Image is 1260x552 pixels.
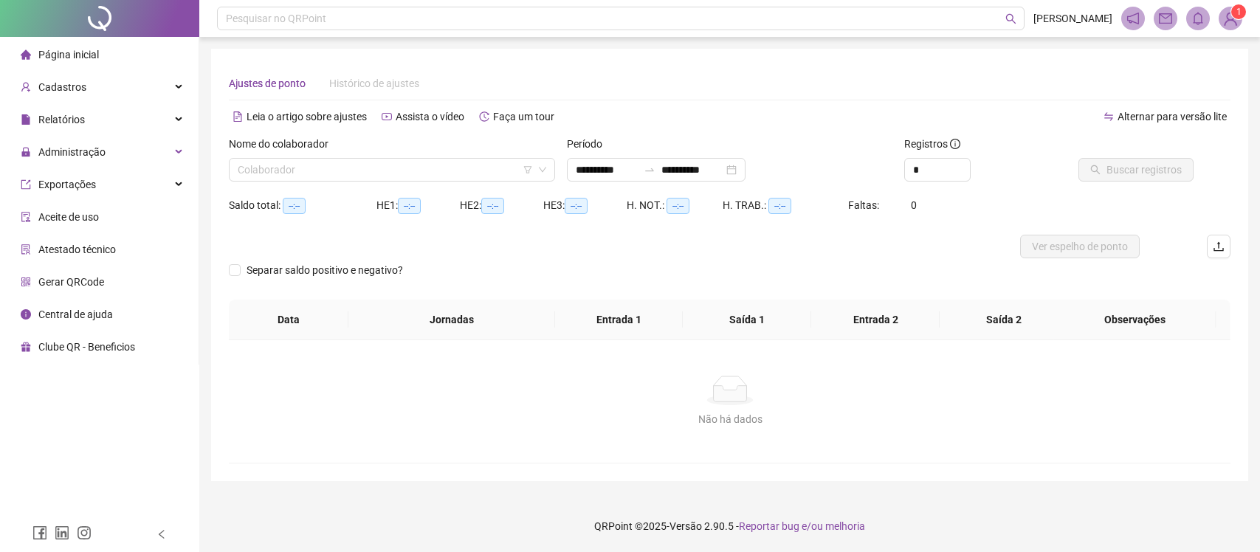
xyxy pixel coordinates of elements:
span: Clube QR - Beneficios [38,341,135,353]
span: Separar saldo positivo e negativo? [241,262,409,278]
span: left [156,529,167,539]
span: Leia o artigo sobre ajustes [247,111,367,123]
div: HE 2: [460,197,543,214]
button: Ver espelho de ponto [1020,235,1140,258]
th: Entrada 2 [811,300,940,340]
span: Central de ajuda [38,308,113,320]
span: instagram [77,525,92,540]
span: lock [21,147,31,157]
span: --:-- [667,198,689,214]
span: Alternar para versão lite [1118,111,1227,123]
th: Data [229,300,348,340]
span: Assista o vídeo [396,111,464,123]
label: Período [567,136,612,152]
span: Página inicial [38,49,99,61]
span: Aceite de uso [38,211,99,223]
span: youtube [382,111,392,122]
span: 1 [1236,7,1242,17]
div: HE 3: [543,197,627,214]
th: Observações [1053,300,1216,340]
span: linkedin [55,525,69,540]
span: filter [523,165,532,174]
span: info-circle [21,309,31,320]
img: 67715 [1219,7,1242,30]
div: Não há dados [247,411,1213,427]
span: Administração [38,146,106,158]
span: --:-- [398,198,421,214]
span: bell [1191,12,1205,25]
span: audit [21,212,31,222]
span: --:-- [768,198,791,214]
span: history [479,111,489,122]
sup: Atualize o seu contato no menu Meus Dados [1231,4,1246,19]
span: solution [21,244,31,255]
span: swap-right [644,164,655,176]
span: Gerar QRCode [38,276,104,288]
span: gift [21,342,31,352]
span: Reportar bug e/ou melhoria [739,520,865,532]
div: HE 1: [376,197,460,214]
th: Entrada 1 [555,300,684,340]
th: Jornadas [348,300,555,340]
span: Histórico de ajustes [329,77,419,89]
span: mail [1159,12,1172,25]
span: upload [1213,241,1225,252]
span: export [21,179,31,190]
span: file-text [233,111,243,122]
label: Nome do colaborador [229,136,338,152]
span: notification [1126,12,1140,25]
span: search [1005,13,1016,24]
span: --:-- [481,198,504,214]
span: Atestado técnico [38,244,116,255]
span: Relatórios [38,114,85,125]
span: Faltas: [848,199,881,211]
span: Observações [1065,311,1205,328]
span: file [21,114,31,125]
div: H. TRAB.: [723,197,848,214]
span: --:-- [565,198,588,214]
span: [PERSON_NAME] [1033,10,1112,27]
span: Versão [669,520,702,532]
span: 0 [911,199,917,211]
th: Saída 1 [683,300,811,340]
span: swap [1104,111,1114,122]
span: facebook [32,525,47,540]
span: to [644,164,655,176]
span: Registros [904,136,960,152]
th: Saída 2 [940,300,1068,340]
div: Saldo total: [229,197,376,214]
span: Ajustes de ponto [229,77,306,89]
footer: QRPoint © 2025 - 2.90.5 - [199,500,1260,552]
span: Faça um tour [493,111,554,123]
div: H. NOT.: [627,197,723,214]
button: Buscar registros [1078,158,1194,182]
span: down [538,165,547,174]
span: user-add [21,82,31,92]
span: Cadastros [38,81,86,93]
span: Exportações [38,179,96,190]
span: --:-- [283,198,306,214]
span: info-circle [950,139,960,149]
span: home [21,49,31,60]
span: qrcode [21,277,31,287]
